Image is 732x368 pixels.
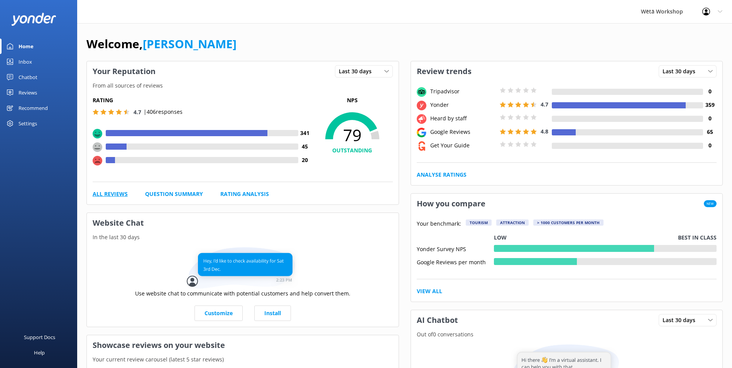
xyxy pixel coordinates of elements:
h4: OUTSTANDING [312,146,393,155]
div: Help [34,345,45,360]
h3: Showcase reviews on your website [87,335,399,355]
h3: Website Chat [87,213,399,233]
h4: 65 [703,128,717,136]
h4: 45 [298,142,312,151]
h4: 0 [703,87,717,96]
a: All Reviews [93,190,128,198]
span: 4.7 [134,108,141,116]
h4: 341 [298,129,312,137]
div: Settings [19,116,37,131]
div: Google Reviews [428,128,498,136]
div: Tripadvisor [428,87,498,96]
img: conversation... [187,247,299,289]
div: Home [19,39,34,54]
p: Out of 0 conversations [411,330,723,339]
h3: Review trends [411,61,477,81]
h4: 20 [298,156,312,164]
p: Use website chat to communicate with potential customers and help convert them. [135,289,350,298]
p: Best in class [678,233,717,242]
h3: How you compare [411,194,491,214]
div: Google Reviews per month [417,258,494,265]
img: yonder-white-logo.png [12,13,56,25]
div: Attraction [496,219,529,226]
div: Yonder Survey NPS [417,245,494,252]
a: Analyse Ratings [417,170,467,179]
div: Tourism [466,219,492,226]
h3: AI Chatbot [411,310,464,330]
div: > 1000 customers per month [533,219,604,226]
span: New [704,200,717,207]
p: Your benchmark: [417,219,461,229]
h4: 0 [703,114,717,123]
p: Low [494,233,507,242]
div: Recommend [19,100,48,116]
p: NPS [312,96,393,105]
div: Inbox [19,54,32,69]
span: Last 30 days [663,316,700,324]
h4: 0 [703,141,717,150]
a: [PERSON_NAME] [143,36,237,52]
span: 4.7 [541,101,548,108]
p: In the last 30 days [87,233,399,241]
a: Rating Analysis [220,190,269,198]
span: 4.8 [541,128,548,135]
div: Yonder [428,101,498,109]
span: 79 [312,125,393,145]
h4: 359 [703,101,717,109]
p: Your current review carousel (latest 5 star reviews) [87,355,399,364]
a: Customize [194,306,243,321]
p: From all sources of reviews [87,81,399,90]
span: Last 30 days [663,67,700,76]
div: Heard by staff [428,114,498,123]
h1: Welcome, [86,35,237,53]
a: Install [254,306,291,321]
a: View All [417,287,442,295]
div: Get Your Guide [428,141,498,150]
a: Question Summary [145,190,203,198]
div: Support Docs [24,329,55,345]
h3: Your Reputation [87,61,161,81]
span: Last 30 days [339,67,376,76]
div: Chatbot [19,69,37,85]
div: Reviews [19,85,37,100]
p: | 406 responses [144,108,183,116]
h5: Rating [93,96,312,105]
